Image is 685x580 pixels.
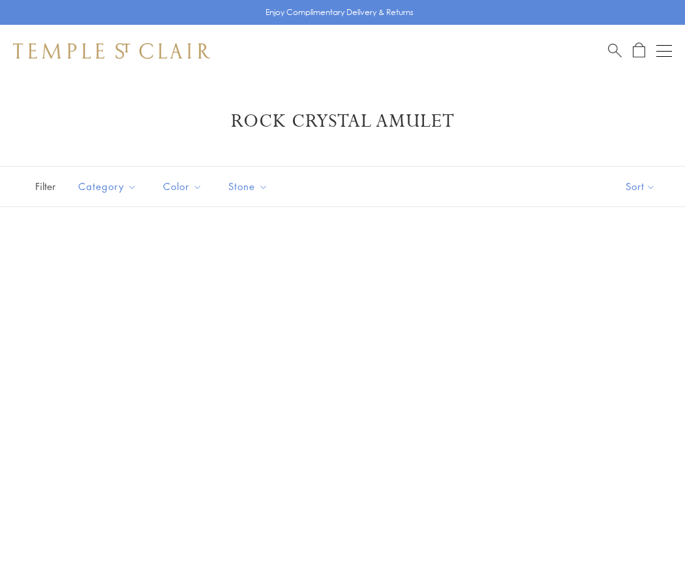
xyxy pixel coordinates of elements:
[33,110,652,133] h1: Rock Crystal Amulet
[222,178,278,195] span: Stone
[72,178,147,195] span: Category
[68,172,147,201] button: Category
[157,178,212,195] span: Color
[596,167,685,206] button: Show sort by
[13,43,210,59] img: Temple St. Clair
[656,43,672,59] button: Open navigation
[266,6,414,19] p: Enjoy Complimentary Delivery & Returns
[608,42,622,59] a: Search
[153,172,212,201] button: Color
[633,42,645,59] a: Open Shopping Bag
[219,172,278,201] button: Stone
